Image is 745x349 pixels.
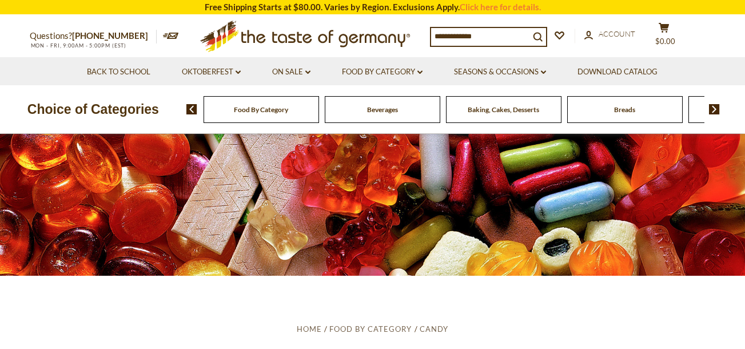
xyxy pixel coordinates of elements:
a: Candy [420,324,448,334]
a: On Sale [272,66,310,78]
img: previous arrow [186,104,197,114]
a: Oktoberfest [182,66,241,78]
img: next arrow [709,104,720,114]
span: Account [599,29,635,38]
a: Food By Category [342,66,423,78]
a: Back to School [87,66,150,78]
a: Home [297,324,322,334]
a: Breads [614,105,635,114]
span: $0.00 [655,37,675,46]
button: $0.00 [647,22,682,51]
a: Download Catalog [577,66,658,78]
a: [PHONE_NUMBER] [72,30,148,41]
a: Seasons & Occasions [454,66,546,78]
a: Food By Category [329,324,412,334]
p: Questions? [30,29,157,43]
a: Account [584,28,635,41]
a: Baking, Cakes, Desserts [468,105,539,114]
span: MON - FRI, 9:00AM - 5:00PM (EST) [30,42,127,49]
a: Food By Category [234,105,288,114]
a: Click here for details. [460,2,541,12]
a: Beverages [367,105,398,114]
